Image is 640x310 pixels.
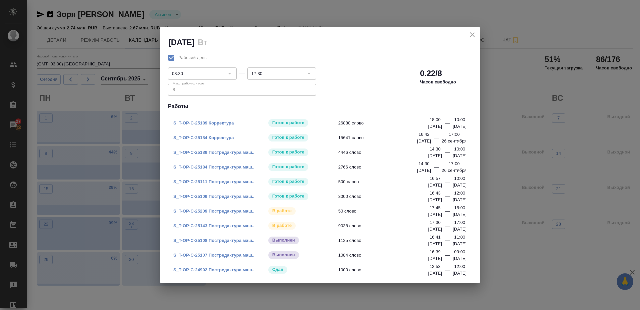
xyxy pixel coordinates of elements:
[417,167,431,174] p: [DATE]
[338,208,433,215] span: 50 слово
[454,219,465,226] p: 17:00
[338,164,433,171] span: 2766 слово
[198,38,207,47] h2: Вт
[445,207,450,218] div: —
[338,193,433,200] span: 3000 слово
[445,148,450,159] div: —
[453,226,467,233] p: [DATE]
[338,149,433,156] span: 4446 слово
[178,54,207,61] span: Рабочий день
[430,190,441,197] p: 16:43
[454,190,465,197] p: 12:00
[428,152,442,159] p: [DATE]
[173,179,256,184] a: S_T-OP-C-25111 Постредактура маш...
[272,252,295,258] p: Выполнен
[445,251,450,262] div: —
[453,255,467,262] p: [DATE]
[430,146,441,152] p: 14:30
[430,205,441,211] p: 17:45
[428,255,442,262] p: [DATE]
[272,134,304,141] p: Готов к работе
[338,179,433,185] span: 500 слово
[420,79,456,85] p: Часов свободно
[168,102,472,110] h4: Работы
[419,131,430,138] p: 16:42
[453,182,467,189] p: [DATE]
[454,234,465,241] p: 11:00
[173,253,256,258] a: S_T-OP-C-25107 Постредактура маш...
[338,134,433,141] span: 15641 слово
[272,178,304,185] p: Готов к работе
[430,249,441,255] p: 16:39
[272,193,304,200] p: Готов к работе
[173,238,256,243] a: S_T-OP-C-25108 Постредактура маш...
[173,150,256,155] a: S_T-OP-C-25189 Постредактура маш...
[428,197,442,203] p: [DATE]
[272,149,304,156] p: Готов к работе
[272,208,292,214] p: В работе
[428,270,442,277] p: [DATE]
[428,182,442,189] p: [DATE]
[272,119,304,126] p: Готов к работе
[338,237,433,244] span: 1125 слово
[272,266,283,273] p: Сдан
[453,211,467,218] p: [DATE]
[434,134,439,144] div: —
[449,161,460,167] p: 17:00
[173,223,256,228] a: S_T-OP-C-25143 Постредактура маш...
[239,69,245,77] div: —
[453,270,467,277] p: [DATE]
[430,116,441,123] p: 18:00
[454,146,465,152] p: 10:00
[453,197,467,203] p: [DATE]
[453,241,467,247] p: [DATE]
[272,222,292,229] p: В работе
[445,178,450,189] div: —
[454,263,465,270] p: 12:00
[454,175,465,182] p: 10:00
[417,138,431,144] p: [DATE]
[428,226,442,233] p: [DATE]
[173,135,234,140] a: S_T-OP-C-25184 Корректура
[430,234,441,241] p: 16:41
[454,116,465,123] p: 10:00
[173,120,234,125] a: S_T-OP-C-25189 Корректура
[430,219,441,226] p: 17:30
[453,152,467,159] p: [DATE]
[272,237,295,244] p: Выполнен
[445,222,450,233] div: —
[454,205,465,211] p: 15:00
[453,123,467,130] p: [DATE]
[173,194,256,199] a: S_T-OP-C-25109 Постредактура маш...
[442,138,467,144] p: 26 сентября
[445,119,450,130] div: —
[428,123,442,130] p: [DATE]
[445,193,450,203] div: —
[430,175,441,182] p: 16:57
[434,163,439,174] div: —
[442,167,467,174] p: 26 сентября
[173,165,256,170] a: S_T-OP-C-25184 Постредактура маш...
[173,209,256,214] a: S_T-OP-C-25209 Постредактура маш...
[428,211,442,218] p: [DATE]
[419,161,430,167] p: 14:30
[272,164,304,170] p: Готов к работе
[428,241,442,247] p: [DATE]
[338,120,433,126] span: 26880 слово
[430,263,441,270] p: 12:53
[173,267,256,272] a: S_T-OP-C-24992 Постредактура маш...
[445,237,450,247] div: —
[454,249,465,255] p: 09:00
[338,267,433,273] span: 1000 слово
[338,252,433,259] span: 1084 слово
[467,30,477,40] button: close
[168,38,194,47] h2: [DATE]
[445,266,450,277] div: —
[338,223,433,229] span: 9038 слово
[420,68,442,79] h2: 0.22/8
[449,131,460,138] p: 17:00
